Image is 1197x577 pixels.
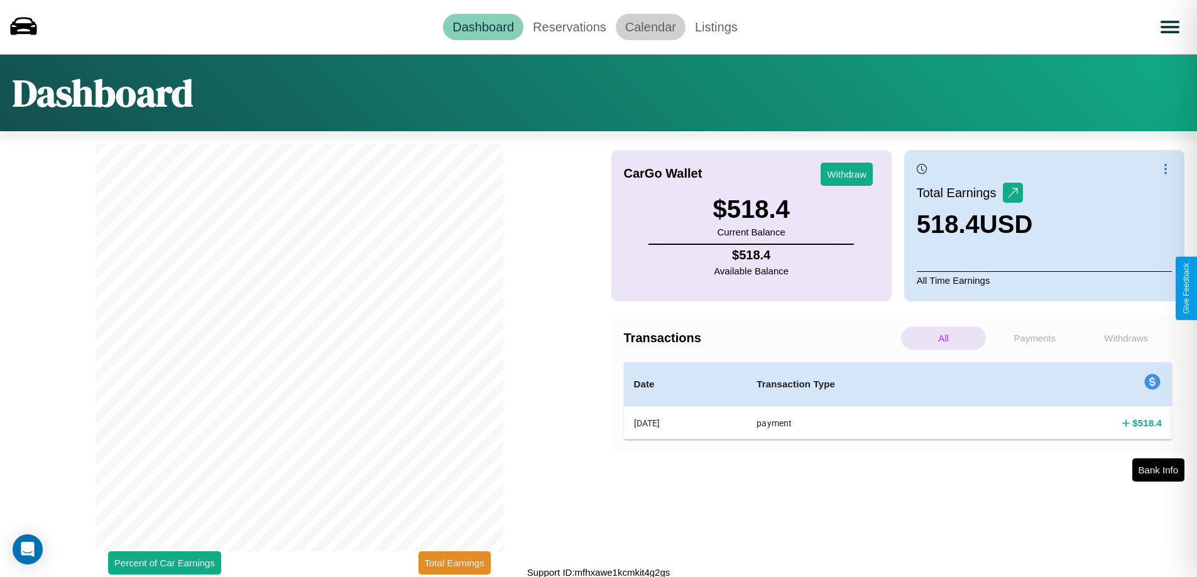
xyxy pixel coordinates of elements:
[917,181,1003,204] p: Total Earnings
[746,406,1007,440] th: payment
[634,377,737,392] h4: Date
[917,271,1172,289] p: All Time Earnings
[108,551,221,574] button: Percent of Car Earnings
[1132,458,1184,482] button: Bank Info
[714,262,789,279] p: Available Balance
[917,210,1033,239] h3: 518.4 USD
[901,326,986,350] p: All
[714,248,789,262] h4: $ 518.4
[624,406,747,440] th: [DATE]
[1132,416,1162,429] h4: $ 518.4
[1152,9,1188,45] button: Open menu
[624,331,898,345] h4: Transactions
[713,195,789,224] h3: $ 518.4
[13,534,43,564] div: Open Intercom Messenger
[523,14,616,40] a: Reservations
[624,166,702,181] h4: CarGo Wallet
[418,551,491,574] button: Total Earnings
[821,163,873,186] button: Withdraw
[757,377,997,392] h4: Transaction Type
[713,224,789,240] p: Current Balance
[13,67,193,119] h1: Dashboard
[686,14,747,40] a: Listings
[443,14,523,40] a: Dashboard
[624,362,1172,439] table: simple table
[1182,263,1191,314] div: Give Feedback
[1084,326,1169,350] p: Withdraws
[616,14,686,40] a: Calendar
[992,326,1077,350] p: Payments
